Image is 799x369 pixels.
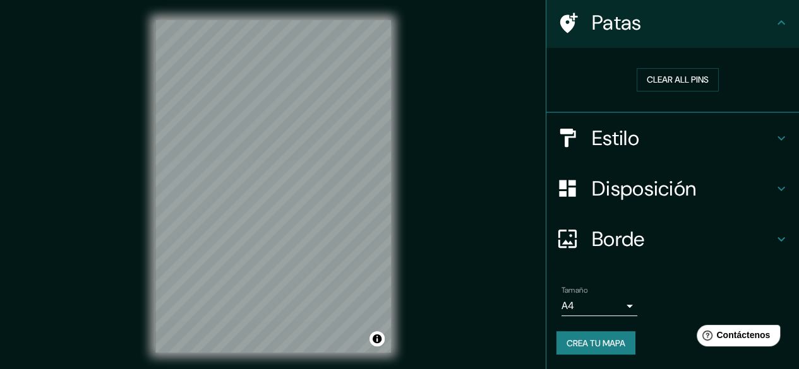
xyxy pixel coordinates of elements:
font: Borde [592,226,645,252]
iframe: Lanzador de widgets de ayuda [687,320,785,355]
div: Borde [546,214,799,264]
div: Disposición [546,163,799,214]
font: Patas [592,9,642,36]
font: Crea tu mapa [567,337,625,349]
font: Tamaño [562,285,587,295]
canvas: Mapa [155,20,391,353]
button: Crea tu mapa [556,331,635,355]
div: A4 [562,296,637,316]
button: Activar o desactivar atribución [369,331,385,346]
font: Estilo [592,125,639,151]
button: Clear all pins [637,68,719,91]
font: Disposición [592,175,696,202]
div: Estilo [546,113,799,163]
font: A4 [562,299,574,312]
